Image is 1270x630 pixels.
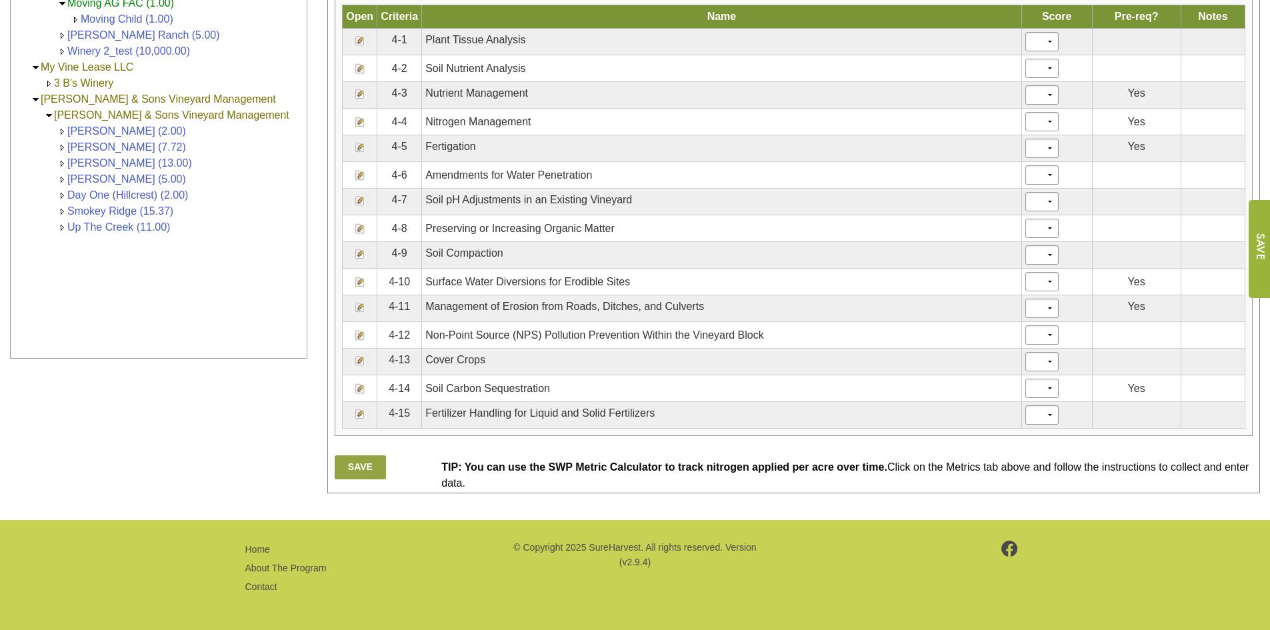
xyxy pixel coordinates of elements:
[441,461,1249,489] span: Click on the Metrics tab above and follow the instructions to collect and enter data.
[422,375,1022,402] td: Soil Carbon Sequestration
[67,173,186,185] a: [PERSON_NAME] (5.00)
[81,13,173,25] a: Moving Child (1.00)
[377,29,422,55] td: 4-1
[67,221,170,233] a: Up The Creek (11.00)
[377,242,422,269] td: 4-9
[422,402,1022,429] td: Fertilizer Handling for Liquid and Solid Fertilizers
[422,109,1022,135] td: Nitrogen Management
[1248,200,1270,298] input: Submit
[422,162,1022,189] td: Amendments for Water Penetration
[422,135,1022,162] td: Fertigation
[1092,5,1181,29] th: Pre-req?
[377,55,422,82] td: 4-2
[1181,5,1245,29] th: Notes
[31,63,41,73] img: Collapse My Vine Lease LLC
[377,5,422,29] th: Criteria
[511,540,758,570] p: © Copyright 2025 SureHarvest. All rights reserved. Version (v2.9.4)
[1092,135,1181,162] td: Yes
[1092,109,1181,135] td: Yes
[335,455,385,479] a: Save
[1001,541,1018,557] img: footer-facebook.png
[67,29,220,41] a: [PERSON_NAME] Ranch (5.00)
[422,215,1022,242] td: Preserving or Increasing Organic Matter
[377,135,422,162] td: 4-5
[1092,82,1181,109] td: Yes
[422,322,1022,349] td: Non-Point Source (NPS) Pollution Prevention Within the Vineyard Block
[377,349,422,375] td: 4-13
[422,295,1022,322] td: Management of Erosion from Roads, Ditches, and Culverts
[422,242,1022,269] td: Soil Compaction
[1092,295,1181,322] td: Yes
[245,544,270,555] a: Home
[441,461,887,473] span: TIP: You can use the SWP Metric Calculator to track nitrogen applied per acre over time.
[67,45,190,57] a: Winery 2_test (10,000.00)
[422,55,1022,82] td: Soil Nutrient Analysis
[377,82,422,109] td: 4-3
[41,61,133,73] a: My Vine Lease LLC
[377,269,422,295] td: 4-10
[377,295,422,322] td: 4-11
[54,109,289,121] a: [PERSON_NAME] & Sons Vineyard Management
[377,109,422,135] td: 4-4
[422,349,1022,375] td: Cover Crops
[343,5,377,29] th: Open
[67,205,173,217] a: Smokey Ridge (15.37)
[377,402,422,429] td: 4-15
[377,215,422,242] td: 4-8
[54,77,113,89] a: 3 B's Winery
[67,189,188,201] a: Day One (Hillcrest) (2.00)
[1092,375,1181,402] td: Yes
[377,189,422,215] td: 4-7
[245,581,277,592] a: Contact
[377,162,422,189] td: 4-6
[31,95,41,105] img: Collapse Valdez & Sons Vineyard Management
[67,157,192,169] a: [PERSON_NAME] (13.00)
[41,93,276,105] a: [PERSON_NAME] & Sons Vineyard Management
[67,141,186,153] a: [PERSON_NAME] (7.72)
[377,375,422,402] td: 4-14
[1092,269,1181,295] td: Yes
[422,29,1022,55] td: Plant Tissue Analysis
[422,269,1022,295] td: Surface Water Diversions for Erodible Sites
[422,82,1022,109] td: Nutrient Management
[422,5,1022,29] th: Name
[1021,5,1092,29] th: Score
[422,189,1022,215] td: Soil pH Adjustments in an Existing Vineyard
[245,563,327,573] a: About The Program
[377,322,422,349] td: 4-12
[44,111,54,121] img: Collapse Valdez & Sons Vineyard Management
[67,125,186,137] a: [PERSON_NAME] (2.00)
